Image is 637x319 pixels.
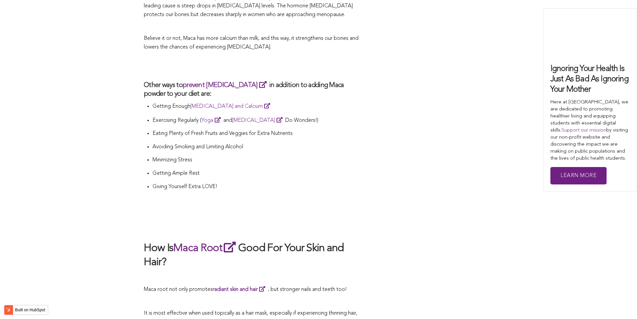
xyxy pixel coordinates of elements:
h2: How Is Good For Your Skin and Hair? [144,240,361,269]
a: prevent [MEDICAL_DATA] [183,82,269,89]
label: Built on HubSpot [12,306,48,314]
a: [MEDICAL_DATA] [232,118,285,123]
p: Giving Yourself Extra LOVE! [152,183,361,191]
a: [MEDICAL_DATA] and Calcium [190,104,273,109]
span: Believe it or not, Maca has more calcium than milk, and this way, it strengthens our bones and lo... [144,36,358,50]
p: Avoiding Smoking and Limiting Alcohol [152,143,361,152]
a: radiant skin and hair [213,287,268,292]
a: Maca Root [173,243,238,254]
h3: Other ways to in addition to adding Maca powder to your diet are: [144,80,361,98]
span: Maca root not only promotes , but stronger nails and teeth too! [144,287,347,292]
iframe: Chat Widget [604,287,637,319]
a: Learn More [550,167,607,185]
p: Getting Enough [152,102,361,111]
p: Getting Ample Rest [152,169,361,178]
p: Eating Plenty of Fresh Fruits and Veggies for Extra Nutrients [152,130,361,138]
img: HubSpot sprocket logo [4,306,12,314]
p: Exercising Regularly ( and Do Wonders!) [152,116,361,125]
p: Minimizing Stress [152,156,361,165]
a: Yoga [201,118,223,123]
button: Built on HubSpot [4,305,48,315]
